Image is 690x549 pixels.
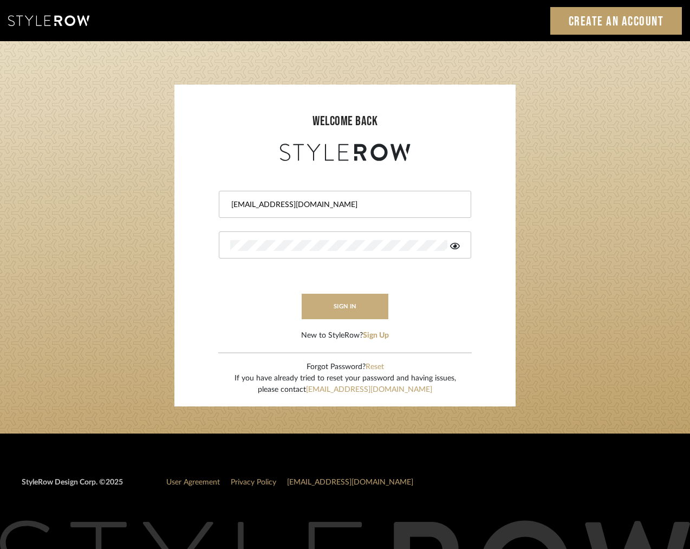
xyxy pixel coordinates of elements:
[302,294,388,319] button: sign in
[287,479,413,486] a: [EMAIL_ADDRESS][DOMAIN_NAME]
[550,7,682,35] a: Create an Account
[166,479,220,486] a: User Agreement
[235,361,456,373] div: Forgot Password?
[230,199,457,210] input: Email Address
[231,479,276,486] a: Privacy Policy
[235,373,456,396] div: If you have already tried to reset your password and having issues, please contact
[22,477,123,497] div: StyleRow Design Corp. ©2025
[306,386,432,393] a: [EMAIL_ADDRESS][DOMAIN_NAME]
[301,330,389,341] div: New to StyleRow?
[363,330,389,341] button: Sign Up
[366,361,384,373] button: Reset
[185,112,505,131] div: welcome back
